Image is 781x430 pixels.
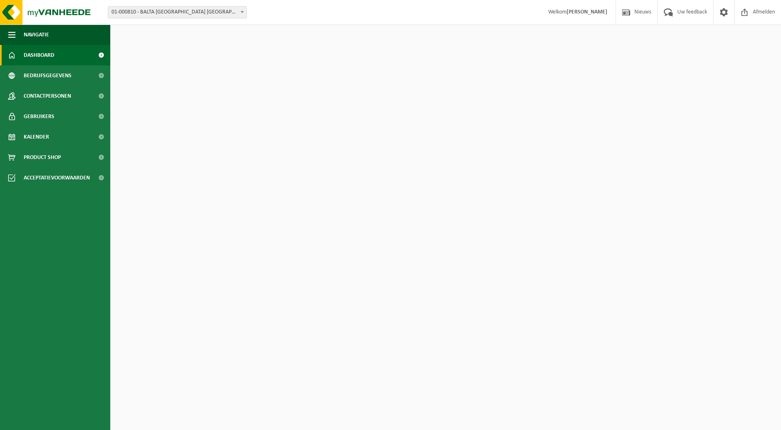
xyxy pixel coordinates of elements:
span: Product Shop [24,147,61,168]
span: 01-000810 - BALTA OUDENAARDE NV - OUDENAARDE [108,7,246,18]
span: Acceptatievoorwaarden [24,168,90,188]
strong: [PERSON_NAME] [567,9,607,15]
span: Bedrijfsgegevens [24,65,71,86]
span: Contactpersonen [24,86,71,106]
span: Dashboard [24,45,54,65]
span: 01-000810 - BALTA OUDENAARDE NV - OUDENAARDE [108,6,247,18]
span: Gebruikers [24,106,54,127]
span: Kalender [24,127,49,147]
span: Navigatie [24,25,49,45]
